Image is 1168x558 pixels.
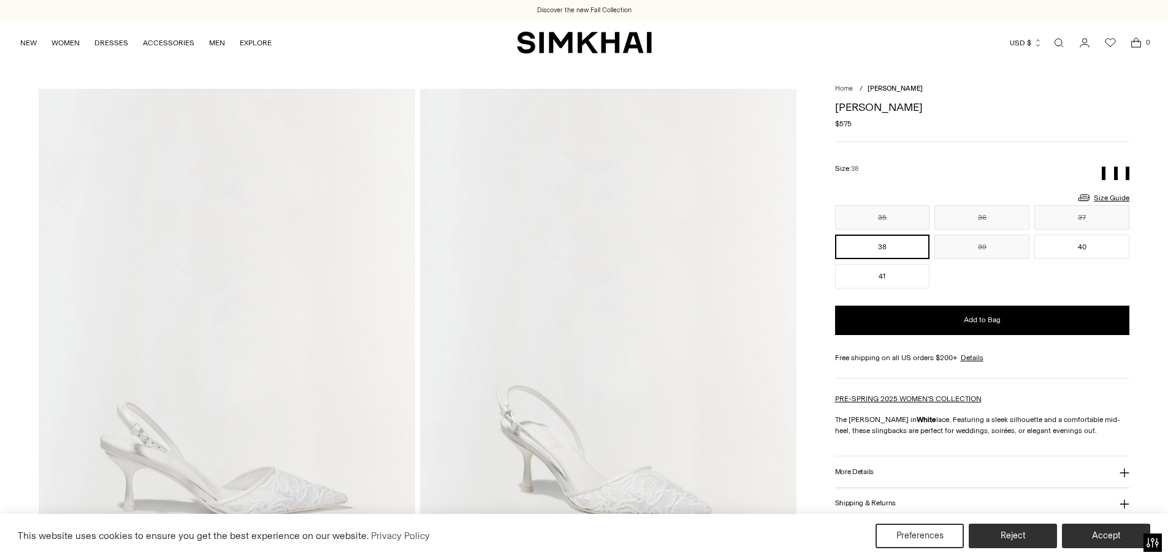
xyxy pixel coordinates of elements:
a: Open search modal [1047,31,1071,55]
p: The [PERSON_NAME] in lace. Featuring a sleek silhouette and a comfortable mid-heel, these slingba... [835,414,1130,436]
button: Shipping & Returns [835,488,1130,519]
h3: More Details [835,468,874,476]
button: 36 [934,205,1029,230]
label: Size: [835,163,858,175]
span: This website uses cookies to ensure you get the best experience on our website. [18,530,369,541]
a: Open cart modal [1124,31,1148,55]
button: Add to Bag [835,306,1130,335]
button: Preferences [876,524,964,548]
a: PRE-SPRING 2025 WOMEN'S COLLECTION [835,394,982,403]
button: 38 [835,235,930,259]
a: DRESSES [94,29,128,56]
a: ACCESSORIES [143,29,194,56]
a: Privacy Policy (opens in a new tab) [369,527,432,545]
a: NEW [20,29,37,56]
h1: [PERSON_NAME] [835,102,1130,113]
button: 35 [835,205,930,230]
button: 39 [934,235,1029,259]
div: Free shipping on all US orders $200+ [835,352,1130,363]
button: 41 [835,264,930,288]
span: Add to Bag [964,315,1001,325]
strong: White [917,415,936,424]
button: 40 [1034,235,1129,259]
a: EXPLORE [240,29,272,56]
a: WOMEN [52,29,80,56]
span: 38 [851,165,858,173]
button: 37 [1034,205,1129,230]
a: Discover the new Fall Collection [537,6,632,15]
span: $575 [835,118,852,129]
h3: Shipping & Returns [835,499,896,507]
a: Go to the account page [1072,31,1097,55]
nav: breadcrumbs [835,84,1130,94]
button: Reject [969,524,1057,548]
span: 0 [1142,37,1153,48]
button: More Details [835,456,1130,488]
div: / [860,84,863,94]
a: Home [835,85,853,92]
button: USD $ [1010,29,1042,56]
a: MEN [209,29,225,56]
a: SIMKHAI [517,31,652,55]
a: Wishlist [1098,31,1123,55]
a: Details [961,352,983,363]
button: Accept [1062,524,1150,548]
a: Size Guide [1077,190,1129,205]
span: [PERSON_NAME] [868,85,923,92]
